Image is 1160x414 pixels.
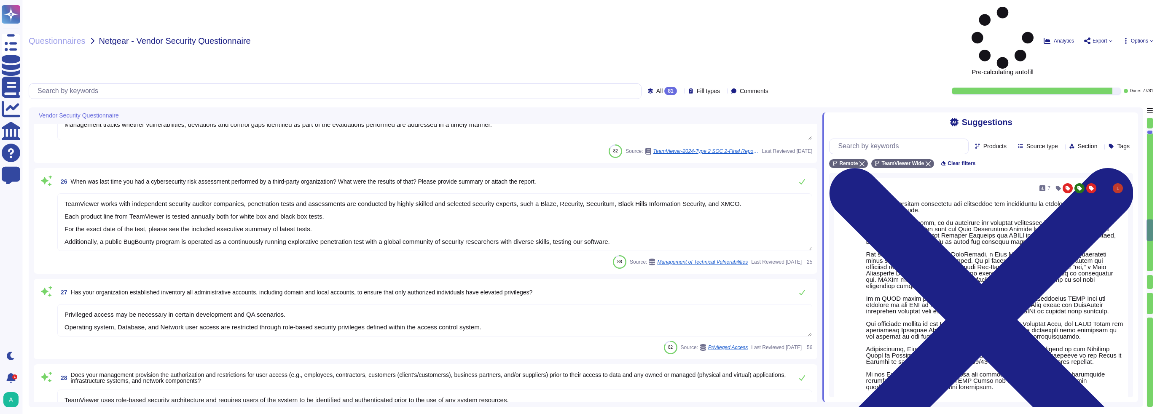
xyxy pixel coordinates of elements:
textarea: Management tracks whether vulnerabilities, deviations and control gaps identified as part of the ... [57,114,812,140]
span: TeamViewer-2024-Type 2 SOC 2-Final Report.pdf [653,149,759,154]
textarea: Privileged access may be necessary in certain development and QA scenarios. Operating system, Dat... [57,304,812,337]
span: Management of Technical Vulnerabilities [657,259,748,264]
span: 82 [668,345,673,350]
span: 27 [57,289,67,295]
span: Does your management provision the authorization and restrictions for user access (e.g., employee... [71,371,786,384]
span: Comments [740,88,768,94]
span: Options [1131,38,1148,43]
span: Pre-calculating autofill [972,7,1034,75]
span: Privileged Access [708,345,748,350]
textarea: TeamViewer works with independent security auditor companies, penetration tests and assessments a... [57,193,812,251]
span: Source: [626,148,758,155]
span: 56 [805,345,812,350]
span: Last Reviewed [DATE] [751,259,802,264]
span: All [656,88,663,94]
span: Last Reviewed [DATE] [751,345,802,350]
input: Search by keywords [33,84,641,99]
button: user [2,390,24,409]
button: Analytics [1044,37,1074,44]
span: Source: [681,344,748,351]
span: 25 [805,259,812,264]
span: Source: [630,259,748,265]
span: 28 [57,375,67,381]
span: Fill types [697,88,720,94]
span: Has your organization established inventory all administrative accounts, including domain and loc... [71,289,533,296]
span: Last Reviewed [DATE] [762,149,813,154]
span: Done: [1130,89,1141,93]
div: 1 [12,374,17,379]
span: 82 [613,149,618,153]
img: user [1113,183,1123,193]
span: Export [1093,38,1107,43]
span: Vendor Security Questionnaire [39,112,119,118]
span: When was last time you had a cybersecurity risk assessment performed by a third-party organizatio... [71,178,536,185]
input: Search by keywords [834,139,968,154]
span: 26 [57,179,67,184]
div: 81 [664,87,677,95]
span: 88 [617,259,622,264]
span: Analytics [1054,38,1074,43]
span: Questionnaires [29,37,86,45]
span: Netgear - Vendor Security Questionnaire [99,37,251,45]
span: 77 / 81 [1143,89,1153,93]
img: user [3,392,19,407]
